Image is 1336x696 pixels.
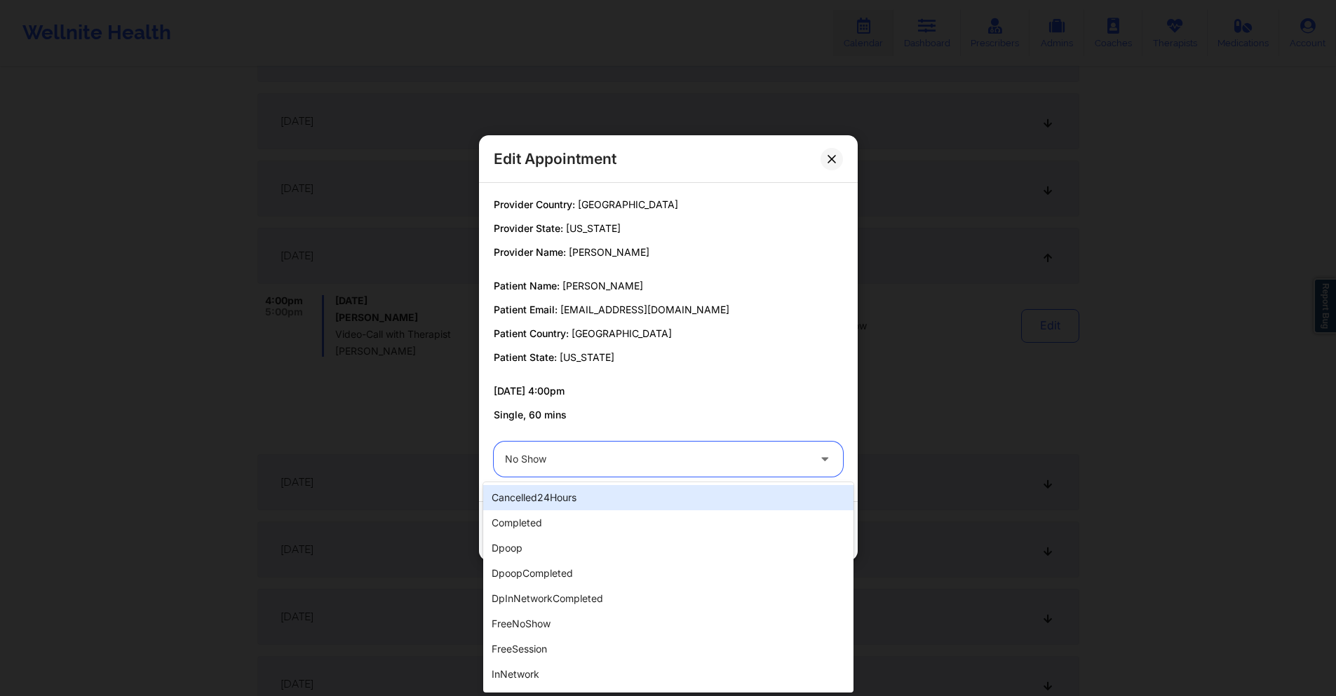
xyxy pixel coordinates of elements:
p: Patient State: [494,350,843,364]
p: Patient Country: [494,327,843,341]
div: inNetwork [483,662,853,687]
div: dpoopCompleted [483,561,853,586]
span: [US_STATE] [560,351,614,363]
p: Patient Email: [494,303,843,317]
div: completed [483,510,853,535]
span: [GEOGRAPHIC_DATA] [578,198,678,210]
div: dpoop [483,535,853,561]
div: dpInNetworkCompleted [483,586,853,611]
p: Provider State: [494,221,843,236]
p: Patient Name: [494,279,843,293]
p: [DATE] 4:00pm [494,384,843,398]
span: [GEOGRAPHIC_DATA] [572,327,672,339]
span: [US_STATE] [566,222,621,234]
h2: Edit Appointment [494,149,616,168]
span: [PERSON_NAME] [562,280,643,292]
p: Provider Country: [494,198,843,212]
div: freeNoShow [483,611,853,636]
p: Provider Name: [494,245,843,259]
p: Single, 60 mins [494,408,843,422]
span: [PERSON_NAME] [569,246,649,258]
div: freeSession [483,636,853,662]
div: cancelled24Hours [483,485,853,510]
span: [EMAIL_ADDRESS][DOMAIN_NAME] [560,303,729,315]
div: No Show [505,442,808,477]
